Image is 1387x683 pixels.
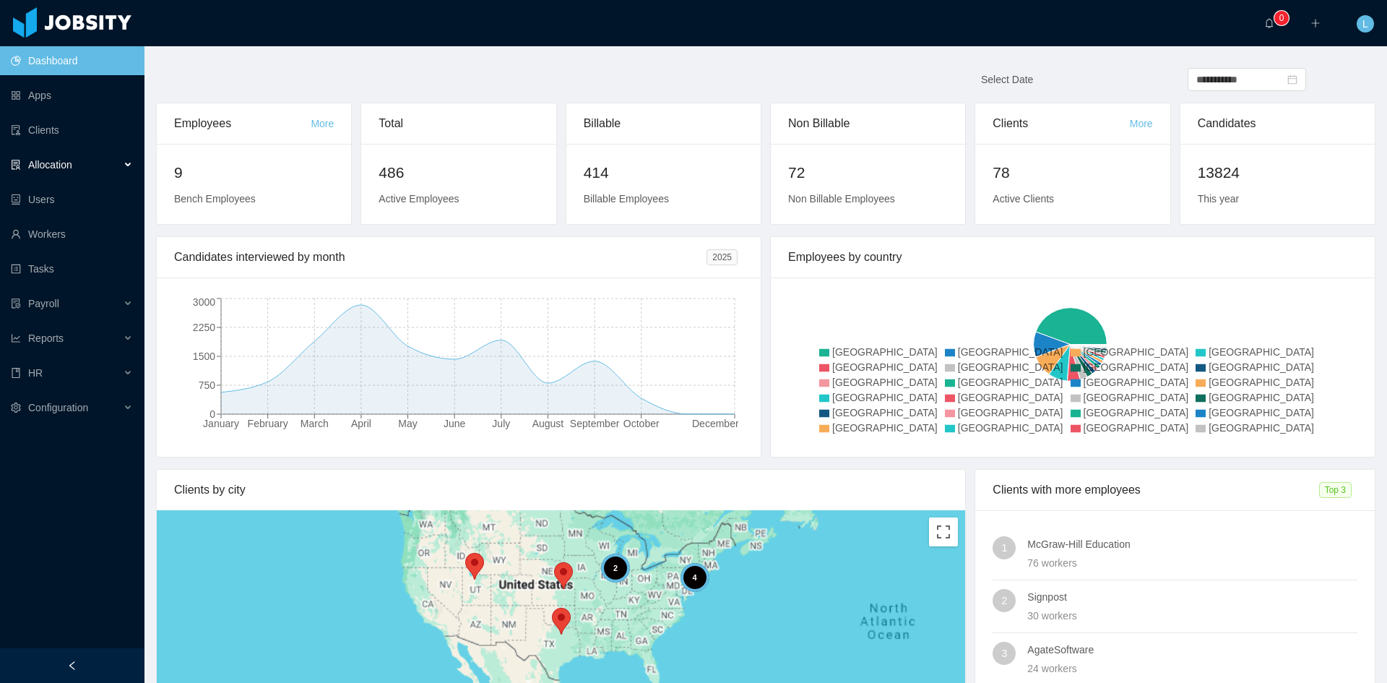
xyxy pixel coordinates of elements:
[11,220,133,249] a: icon: userWorkers
[1027,555,1357,571] div: 76 workers
[1084,346,1189,358] span: [GEOGRAPHIC_DATA]
[1084,407,1189,418] span: [GEOGRAPHIC_DATA]
[584,161,743,184] h2: 414
[570,418,620,429] tspan: September
[1084,422,1189,434] span: [GEOGRAPHIC_DATA]
[532,418,564,429] tspan: August
[193,322,215,333] tspan: 2250
[11,254,133,283] a: icon: profileTasks
[832,407,938,418] span: [GEOGRAPHIC_DATA]
[11,403,21,413] i: icon: setting
[28,332,64,344] span: Reports
[1209,422,1314,434] span: [GEOGRAPHIC_DATA]
[174,470,948,510] div: Clients by city
[1287,74,1297,85] i: icon: calendar
[1198,103,1357,144] div: Candidates
[379,103,538,144] div: Total
[492,418,510,429] tspan: July
[958,407,1063,418] span: [GEOGRAPHIC_DATA]
[28,298,59,309] span: Payroll
[1084,361,1189,373] span: [GEOGRAPHIC_DATA]
[958,392,1063,403] span: [GEOGRAPHIC_DATA]
[174,103,311,144] div: Employees
[379,193,459,205] span: Active Employees
[1027,608,1357,624] div: 30 workers
[929,517,958,546] button: Toggle fullscreen view
[788,193,895,205] span: Non Billable Employees
[1027,589,1357,605] h4: Signpost
[1209,377,1314,388] span: [GEOGRAPHIC_DATA]
[958,361,1063,373] span: [GEOGRAPHIC_DATA]
[1198,161,1357,184] h2: 13824
[1001,536,1007,559] span: 1
[981,74,1033,85] span: Select Date
[788,103,948,144] div: Non Billable
[993,193,1054,205] span: Active Clients
[11,46,133,75] a: icon: pie-chartDashboard
[11,333,21,343] i: icon: line-chart
[174,237,707,278] div: Candidates interviewed by month
[832,392,938,403] span: [GEOGRAPHIC_DATA]
[692,418,739,429] tspan: December
[958,346,1063,358] span: [GEOGRAPHIC_DATA]
[1084,392,1189,403] span: [GEOGRAPHIC_DATA]
[28,159,72,171] span: Allocation
[301,418,329,429] tspan: March
[623,418,660,429] tspan: October
[788,237,1357,278] div: Employees by country
[209,408,215,420] tspan: 0
[311,118,334,129] a: More
[28,402,88,413] span: Configuration
[174,161,334,184] h2: 9
[832,377,938,388] span: [GEOGRAPHIC_DATA]
[1362,15,1368,33] span: L
[707,249,738,265] span: 2025
[1209,346,1314,358] span: [GEOGRAPHIC_DATA]
[1198,193,1240,205] span: This year
[993,161,1152,184] h2: 78
[1130,118,1153,129] a: More
[444,418,466,429] tspan: June
[174,193,256,205] span: Bench Employees
[11,160,21,170] i: icon: solution
[1027,536,1357,552] h4: McGraw-Hill Education
[1274,11,1289,25] sup: 0
[11,81,133,110] a: icon: appstoreApps
[1027,642,1357,658] h4: AgateSoftware
[199,379,216,391] tspan: 750
[11,368,21,378] i: icon: book
[1001,589,1007,612] span: 2
[1209,407,1314,418] span: [GEOGRAPHIC_DATA]
[398,418,417,429] tspan: May
[993,103,1129,144] div: Clients
[1319,482,1352,498] span: Top 3
[1264,18,1274,28] i: icon: bell
[993,470,1318,510] div: Clients with more employees
[28,367,43,379] span: HR
[584,193,669,205] span: Billable Employees
[832,361,938,373] span: [GEOGRAPHIC_DATA]
[379,161,538,184] h2: 486
[1209,392,1314,403] span: [GEOGRAPHIC_DATA]
[584,103,743,144] div: Billable
[601,554,630,583] div: 2
[788,161,948,184] h2: 72
[958,422,1063,434] span: [GEOGRAPHIC_DATA]
[1084,377,1189,388] span: [GEOGRAPHIC_DATA]
[11,185,133,214] a: icon: robotUsers
[1310,18,1321,28] i: icon: plus
[11,298,21,309] i: icon: file-protect
[193,296,215,308] tspan: 3000
[203,418,239,429] tspan: January
[832,346,938,358] span: [GEOGRAPHIC_DATA]
[193,351,215,362] tspan: 1500
[11,116,133,145] a: icon: auditClients
[351,418,371,429] tspan: April
[1001,642,1007,665] span: 3
[1209,361,1314,373] span: [GEOGRAPHIC_DATA]
[832,422,938,434] span: [GEOGRAPHIC_DATA]
[680,563,709,592] div: 4
[248,418,288,429] tspan: February
[1027,661,1357,676] div: 24 workers
[958,377,1063,388] span: [GEOGRAPHIC_DATA]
